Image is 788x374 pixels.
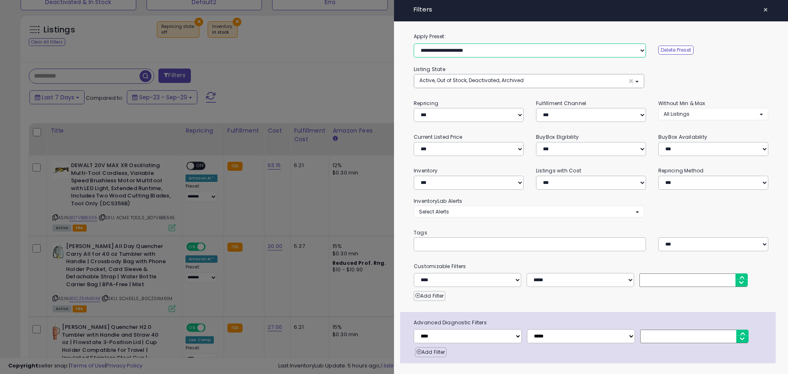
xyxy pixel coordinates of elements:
span: Active, Out of Stock, Deactivated, Archived [419,77,524,84]
label: Apply Preset: [408,32,774,41]
span: All Listings [664,110,689,117]
small: Customizable Filters [408,262,774,271]
small: Current Listed Price [414,133,462,140]
small: BuyBox Availability [658,133,707,140]
small: Tags [408,228,774,237]
small: Listings with Cost [536,167,581,174]
small: Repricing Method [658,167,704,174]
span: × [628,77,634,85]
button: Delete Preset [658,46,694,55]
button: Select Alerts [414,206,644,218]
button: Active, Out of Stock, Deactivated, Archived × [414,74,644,88]
button: Add Filter [414,291,445,301]
small: Repricing [414,100,438,107]
small: BuyBox Eligibility [536,133,579,140]
small: Listing State [414,66,445,73]
button: All Listings [658,108,768,120]
button: Add Filter [415,347,447,357]
small: InventoryLab Alerts [414,197,462,204]
small: Without Min & Max [658,100,706,107]
span: × [763,4,768,16]
small: Inventory [414,167,438,174]
span: Select Alerts [419,208,449,215]
h4: Filters [414,6,768,13]
button: × [760,4,772,16]
span: Advanced Diagnostic Filters [408,318,776,327]
small: Fulfillment Channel [536,100,586,107]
